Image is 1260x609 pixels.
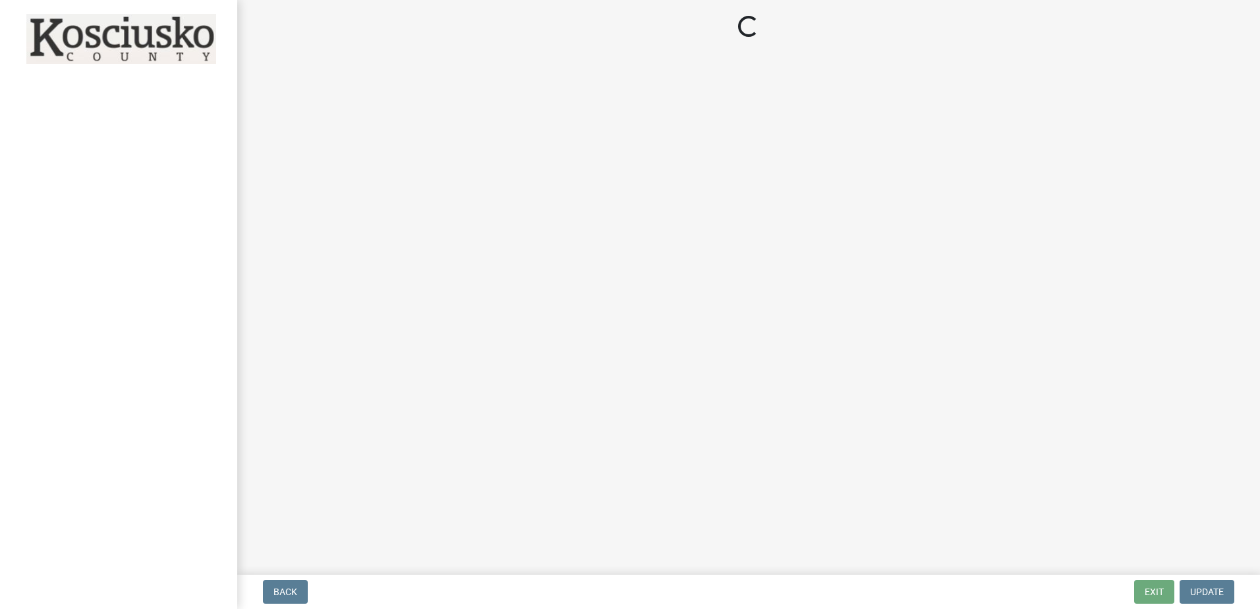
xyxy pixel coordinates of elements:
button: Update [1180,580,1234,604]
span: Update [1190,587,1224,597]
span: Back [273,587,297,597]
img: Kosciusko County, Indiana [26,14,216,64]
button: Back [263,580,308,604]
button: Exit [1134,580,1174,604]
